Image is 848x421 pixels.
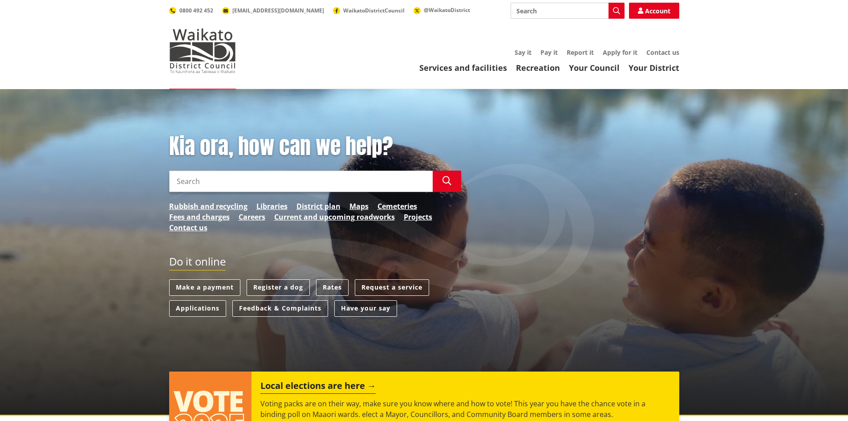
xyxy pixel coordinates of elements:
h2: Do it online [169,255,226,271]
a: Contact us [169,222,207,233]
span: 0800 492 452 [179,7,213,14]
a: Rates [316,279,349,296]
a: Current and upcoming roadworks [274,212,395,222]
a: Fees and charges [169,212,230,222]
a: @WaikatoDistrict [414,6,470,14]
a: Say it [515,48,532,57]
a: Have your say [334,300,397,317]
a: Services and facilities [419,62,507,73]
a: Recreation [516,62,560,73]
a: 0800 492 452 [169,7,213,14]
img: Waikato District Council - Te Kaunihera aa Takiwaa o Waikato [169,29,236,73]
a: Feedback & Complaints [232,300,328,317]
a: Rubbish and recycling [169,201,248,212]
a: Careers [239,212,265,222]
a: Pay it [540,48,558,57]
a: Libraries [256,201,288,212]
a: Contact us [646,48,679,57]
a: Make a payment [169,279,240,296]
a: [EMAIL_ADDRESS][DOMAIN_NAME] [222,7,324,14]
a: Report it [567,48,594,57]
a: Your District [629,62,679,73]
span: [EMAIL_ADDRESS][DOMAIN_NAME] [232,7,324,14]
a: Maps [349,201,369,212]
a: Account [629,3,679,19]
a: Request a service [355,279,429,296]
a: Apply for it [603,48,637,57]
input: Search input [169,171,433,192]
span: @WaikatoDistrict [424,6,470,14]
p: Voting packs are on their way, make sure you know where and how to vote! This year you have the c... [260,398,670,420]
a: Register a dog [247,279,310,296]
a: Projects [404,212,432,222]
a: Your Council [569,62,620,73]
a: District plan [296,201,341,212]
span: WaikatoDistrictCouncil [343,7,405,14]
a: WaikatoDistrictCouncil [333,7,405,14]
h2: Local elections are here [260,380,376,394]
h1: Kia ora, how can we help? [169,134,461,159]
a: Cemeteries [377,201,417,212]
input: Search input [511,3,625,19]
a: Applications [169,300,226,317]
